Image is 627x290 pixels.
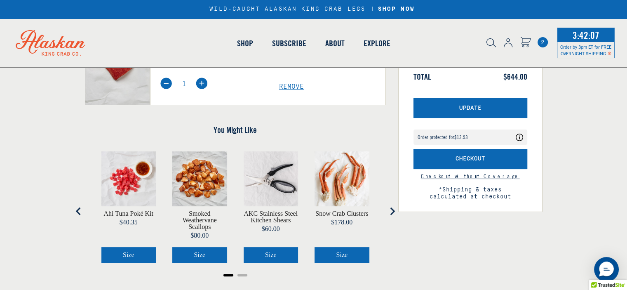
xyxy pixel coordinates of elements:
div: product [306,143,378,271]
span: $644.00 [503,72,527,82]
a: About [316,20,354,67]
a: Subscribe [263,20,316,67]
span: Size [194,251,205,258]
a: View Snow Crab Clusters [315,210,368,217]
span: $60.00 [262,225,280,232]
strong: SHOP NOW [378,6,415,12]
div: Order protected for $13.93 [418,134,468,140]
ul: Select a slide to show [85,271,386,278]
span: $40.35 [120,219,138,226]
h4: You Might Like [85,125,386,135]
span: Total [413,72,431,82]
a: View Smoked Weathervane Scallops [172,210,227,230]
a: View Ahi Tuna Poké Kit [104,210,153,217]
span: Size [123,251,134,258]
img: Smoked Weathervane Scallops [172,151,227,206]
a: Cart [520,37,531,49]
a: Shop [228,20,263,67]
span: Order by 3pm ET for FREE OVERNIGHT SHIPPING [560,44,611,56]
img: Snow Crab Clusters [315,151,369,206]
div: WILD-CAUGHT ALASKAN KING CRAB LEGS | [209,6,417,13]
img: account [504,38,512,47]
div: route shipping protection selector element [413,125,527,149]
span: Size [336,251,348,258]
span: *Shipping & taxes calculated at checkout [413,179,527,200]
a: Explore [354,20,400,67]
button: Select AKC Stainless Steel Kitchen Shears size [244,247,298,263]
button: Next slide [384,203,400,219]
a: SHOP NOW [375,6,418,13]
button: Go to last slide [70,203,87,219]
span: Size [265,251,277,258]
button: Select Snow Crab Clusters size [315,247,369,263]
img: Cubed ahi tuna and shoyu sauce [101,151,156,206]
img: AKC Stainless Steel Kitchen Shears [244,151,298,206]
span: 3:42:07 [571,27,601,43]
button: Go to page 2 [237,274,247,276]
a: Cart [538,37,548,47]
span: Checkout [456,156,485,163]
a: View AKC Stainless Steel Kitchen Shears [244,210,298,224]
div: product [164,143,235,271]
span: $178.00 [331,219,352,226]
a: Remove [279,83,385,91]
span: Shipping Notice Icon [608,50,611,56]
img: plus [196,78,207,89]
a: Continue to checkout without Shipping Protection [421,172,520,180]
img: search [486,38,496,47]
div: Messenger Dummy Widget [594,257,619,282]
span: $80.00 [190,232,209,239]
span: Update [459,105,481,112]
img: Alaskan King Crab Co. logo [4,19,97,67]
button: Select Smoked Weathervane Scallops size [172,247,227,263]
button: Update [413,98,527,118]
button: Select Ahi Tuna Poké Kit size [101,247,156,263]
div: Coverage Options [413,130,527,145]
button: Checkout with Shipping Protection included for an additional fee as listed above [413,149,527,169]
div: product [93,143,164,271]
button: Go to page 1 [223,274,233,276]
img: minus [160,78,172,89]
div: product [235,143,307,271]
span: 2 [538,37,548,47]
